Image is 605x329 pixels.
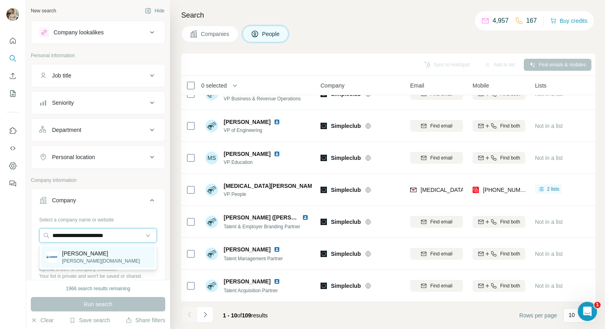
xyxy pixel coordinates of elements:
[224,118,270,126] span: [PERSON_NAME]
[331,186,361,194] span: Simpleclub
[224,127,283,134] span: VP of Engineering
[500,218,520,225] span: Find both
[6,69,19,83] button: Enrich CSV
[302,214,309,221] img: LinkedIn logo
[321,251,327,257] img: Logo of Simpleclub
[430,282,452,289] span: Find email
[535,91,563,97] span: Not in a list
[6,141,19,156] button: Use Surfe API
[547,185,559,193] span: 2 lists
[321,155,327,161] img: Logo of Simpleclub
[500,250,520,257] span: Find both
[473,216,525,228] button: Find both
[31,191,165,213] button: Company
[569,311,575,319] p: 10
[126,316,165,324] button: Share filters
[205,152,218,164] div: MS
[6,86,19,101] button: My lists
[473,248,525,260] button: Find both
[6,124,19,138] button: Use Surfe on LinkedIn
[52,153,95,161] div: Personal location
[6,8,19,21] img: Avatar
[473,186,479,194] img: provider prospeo logo
[410,186,417,194] img: provider findymail logo
[535,251,563,257] span: Not in a list
[31,23,165,42] button: Company lookalikes
[535,82,547,90] span: Lists
[224,150,270,158] span: [PERSON_NAME]
[205,247,218,260] img: Avatar
[430,154,452,162] span: Find email
[31,52,165,59] p: Personal information
[31,93,165,112] button: Seniority
[262,30,280,38] span: People
[410,248,463,260] button: Find email
[52,99,74,107] div: Seniority
[224,182,318,190] span: [MEDICAL_DATA][PERSON_NAME]
[46,251,57,263] img: Kaiser AG
[31,177,165,184] p: Company information
[197,307,213,323] button: Navigate to next page
[224,96,301,102] span: VP Business & Revenue Operations
[473,280,525,292] button: Find both
[535,219,563,225] span: Not in a list
[578,302,597,321] iframe: Intercom live chat
[62,257,140,265] p: [PERSON_NAME][DOMAIN_NAME]
[500,154,520,162] span: Find both
[410,152,463,164] button: Find email
[31,120,165,140] button: Department
[31,316,54,324] button: Clear
[224,191,312,198] span: VP People
[224,214,323,221] span: [PERSON_NAME] ([PERSON_NAME])
[237,312,242,319] span: of
[223,312,268,319] span: results
[331,218,361,226] span: Simpleclub
[201,30,230,38] span: Companies
[535,123,563,129] span: Not in a list
[410,280,463,292] button: Find email
[39,273,157,280] p: Your list is private and won't be saved or shared.
[242,312,251,319] span: 109
[274,278,280,285] img: LinkedIn logo
[321,82,345,90] span: Company
[6,176,19,191] button: Feedback
[205,183,218,196] img: Avatar
[410,82,424,90] span: Email
[331,122,361,130] span: Simpleclub
[410,120,463,132] button: Find email
[205,120,218,132] img: Avatar
[6,159,19,173] button: Dashboard
[274,246,280,253] img: LinkedIn logo
[201,82,227,90] span: 0 selected
[224,256,283,261] span: Talent Management Partner
[321,219,327,225] img: Logo of Simpleclub
[274,151,280,157] img: LinkedIn logo
[321,187,327,193] img: Logo of Simpleclub
[331,282,361,290] span: Simpleclub
[6,34,19,48] button: Quick start
[331,250,361,258] span: Simpleclub
[224,245,270,253] span: [PERSON_NAME]
[430,122,452,130] span: Find email
[321,123,327,129] img: Logo of Simpleclub
[473,82,489,90] span: Mobile
[500,282,520,289] span: Find both
[535,283,563,289] span: Not in a list
[526,16,537,26] p: 167
[6,51,19,66] button: Search
[62,249,140,257] p: [PERSON_NAME]
[473,120,525,132] button: Find both
[224,277,270,285] span: [PERSON_NAME]
[493,16,509,26] p: 4,957
[66,285,130,292] div: 1966 search results remaining
[39,213,157,223] div: Select a company name or website
[594,302,601,308] span: 1
[181,10,595,21] h4: Search
[31,66,165,85] button: Job title
[31,148,165,167] button: Personal location
[410,216,463,228] button: Find email
[430,218,452,225] span: Find email
[205,215,218,228] img: Avatar
[54,28,104,36] div: Company lookalikes
[473,152,525,164] button: Find both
